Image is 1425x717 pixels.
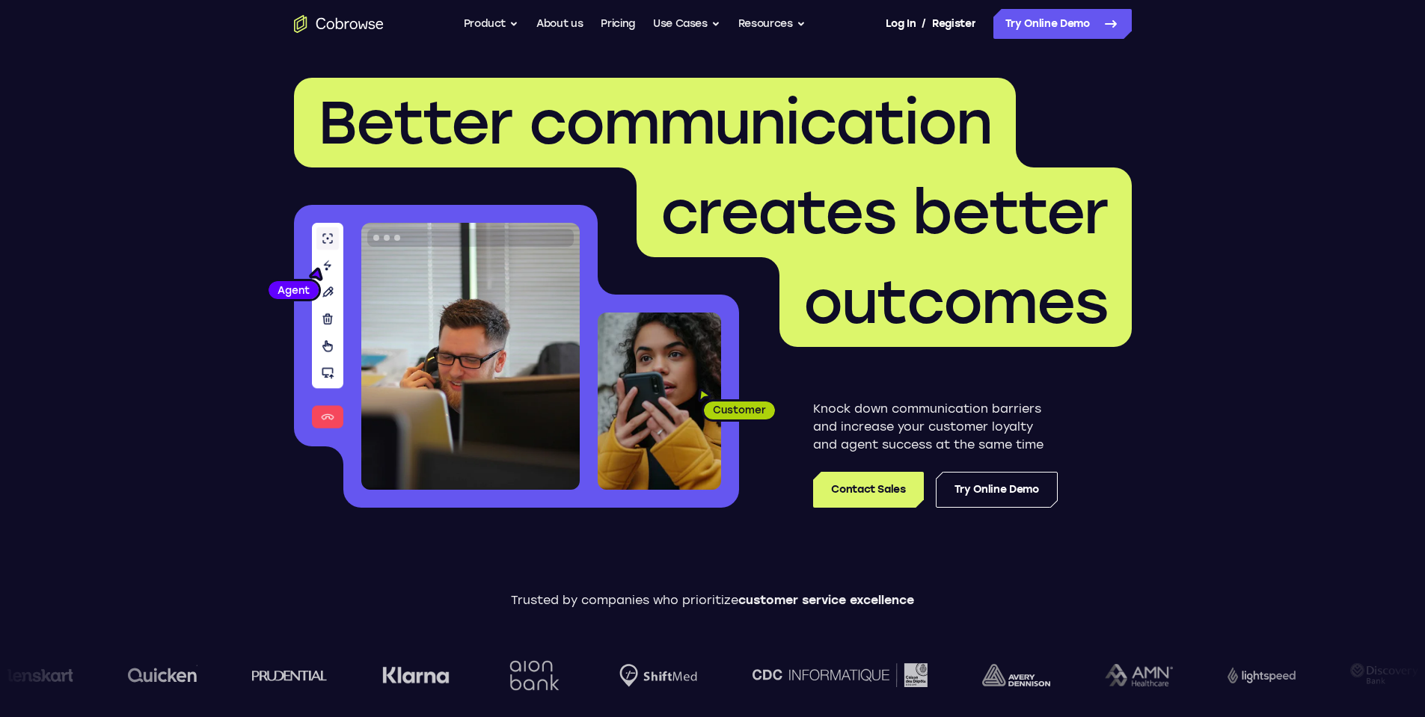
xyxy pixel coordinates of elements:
button: Resources [738,9,806,39]
a: Try Online Demo [936,472,1058,508]
img: Aion Bank [500,645,561,706]
img: A customer support agent talking on the phone [361,223,580,490]
a: Pricing [601,9,635,39]
img: prudential [248,669,323,681]
span: customer service excellence [738,593,914,607]
img: avery-dennison [978,664,1046,686]
a: About us [536,9,583,39]
a: Log In [886,9,916,39]
span: outcomes [803,266,1108,338]
img: CDC Informatique [748,663,923,686]
p: Knock down communication barriers and increase your customer loyalty and agent success at the sam... [813,400,1058,454]
a: Try Online Demo [993,9,1132,39]
img: Lightspeed [1224,667,1292,683]
img: Shiftmed [616,664,693,687]
a: Go to the home page [294,15,384,33]
img: A customer holding their phone [598,313,721,490]
button: Product [464,9,519,39]
a: Contact Sales [813,472,923,508]
img: Klarna [379,666,446,684]
a: Register [932,9,975,39]
span: Better communication [318,87,992,159]
span: / [922,15,926,33]
button: Use Cases [653,9,720,39]
img: AMN Healthcare [1101,664,1169,687]
span: creates better [661,176,1108,248]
